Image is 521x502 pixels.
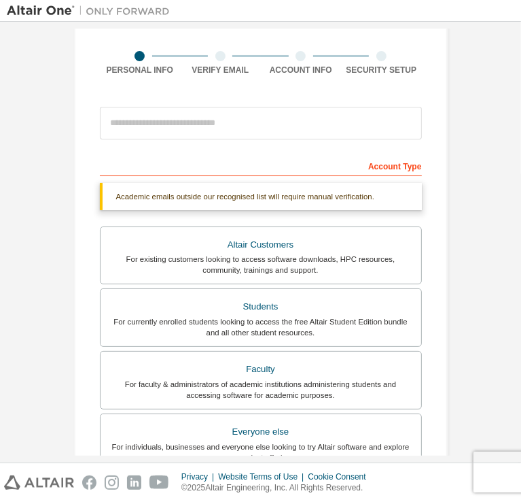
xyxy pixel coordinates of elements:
div: Academic emails outside our recognised list will require manual verification. [100,183,422,210]
img: Altair One [7,4,177,18]
div: Security Setup [341,65,422,76]
div: For individuals, businesses and everyone else looking to try Altair software and explore our prod... [109,441,413,463]
img: linkedin.svg [127,475,141,490]
div: Everyone else [109,422,413,441]
img: facebook.svg [82,475,96,490]
div: Personal Info [100,65,181,76]
div: Verify Email [180,65,261,76]
div: Privacy [181,471,218,482]
img: youtube.svg [149,475,169,490]
p: © 2025 Altair Engineering, Inc. All Rights Reserved. [181,482,374,494]
div: For faculty & administrators of academic institutions administering students and accessing softwa... [109,379,413,401]
div: For currently enrolled students looking to access the free Altair Student Edition bundle and all ... [109,316,413,338]
div: Students [109,297,413,316]
div: For existing customers looking to access software downloads, HPC resources, community, trainings ... [109,254,413,275]
div: Account Type [100,154,422,176]
img: instagram.svg [105,475,119,490]
div: Website Terms of Use [218,471,308,482]
div: Faculty [109,360,413,379]
div: Altair Customers [109,235,413,254]
div: Account Info [261,65,342,76]
div: Cookie Consent [308,471,374,482]
img: altair_logo.svg [4,475,74,490]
